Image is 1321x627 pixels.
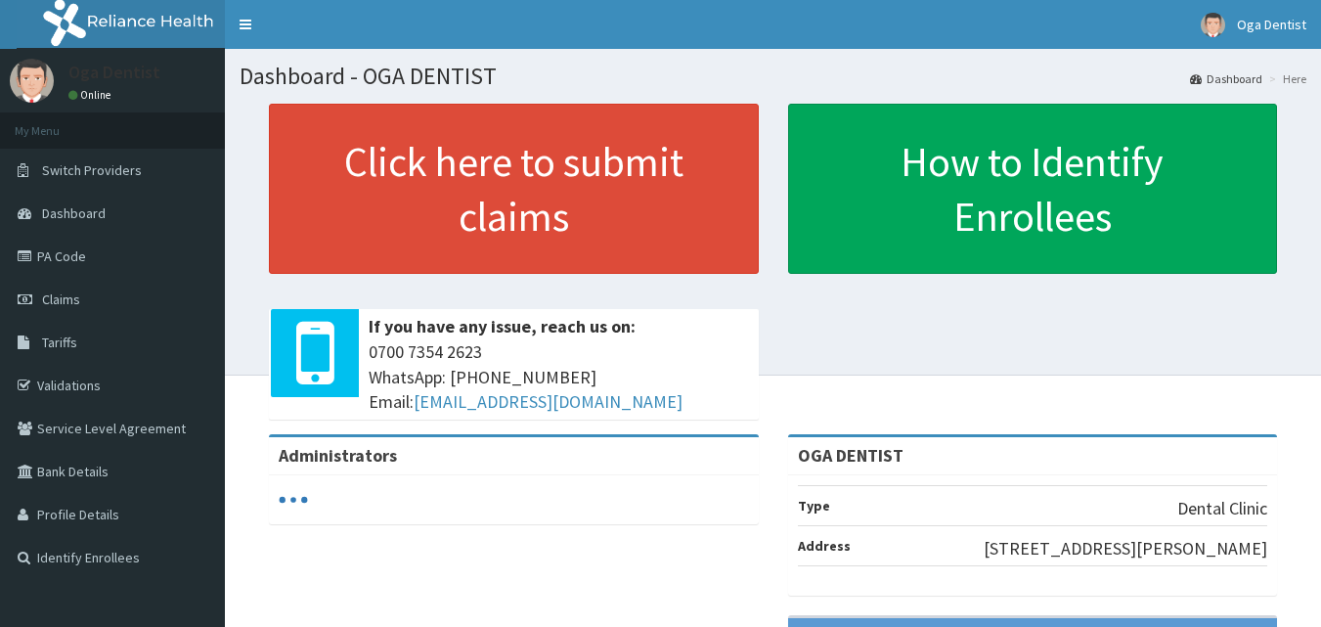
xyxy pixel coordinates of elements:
[798,444,903,467] strong: OGA DENTIST
[68,88,115,102] a: Online
[42,204,106,222] span: Dashboard
[1201,13,1225,37] img: User Image
[10,59,54,103] img: User Image
[68,64,160,81] p: Oga Dentist
[798,537,851,555] b: Address
[1177,496,1267,521] p: Dental Clinic
[369,315,636,337] b: If you have any issue, reach us on:
[42,291,80,308] span: Claims
[279,444,397,467] b: Administrators
[1237,16,1306,33] span: Oga Dentist
[1190,70,1262,87] a: Dashboard
[42,161,142,179] span: Switch Providers
[788,104,1278,274] a: How to Identify Enrollees
[269,104,759,274] a: Click here to submit claims
[369,339,749,415] span: 0700 7354 2623 WhatsApp: [PHONE_NUMBER] Email:
[414,390,683,413] a: [EMAIL_ADDRESS][DOMAIN_NAME]
[279,485,308,515] svg: audio-loading
[798,497,830,515] b: Type
[984,536,1267,561] p: [STREET_ADDRESS][PERSON_NAME]
[42,334,77,351] span: Tariffs
[240,64,1306,89] h1: Dashboard - OGA DENTIST
[1264,70,1306,87] li: Here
